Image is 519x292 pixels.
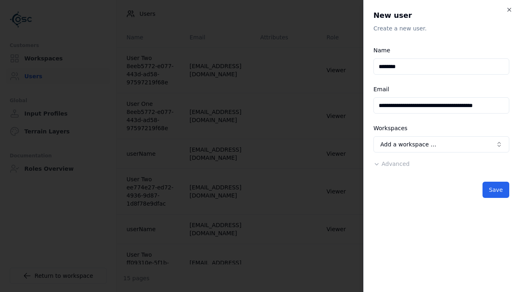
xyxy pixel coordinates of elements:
[373,47,390,54] label: Name
[373,160,410,168] button: Advanced
[380,140,436,148] span: Add a workspace …
[373,10,509,21] h2: New user
[373,125,407,131] label: Workspaces
[373,24,509,32] p: Create a new user.
[373,86,389,92] label: Email
[483,182,509,198] button: Save
[382,161,410,167] span: Advanced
